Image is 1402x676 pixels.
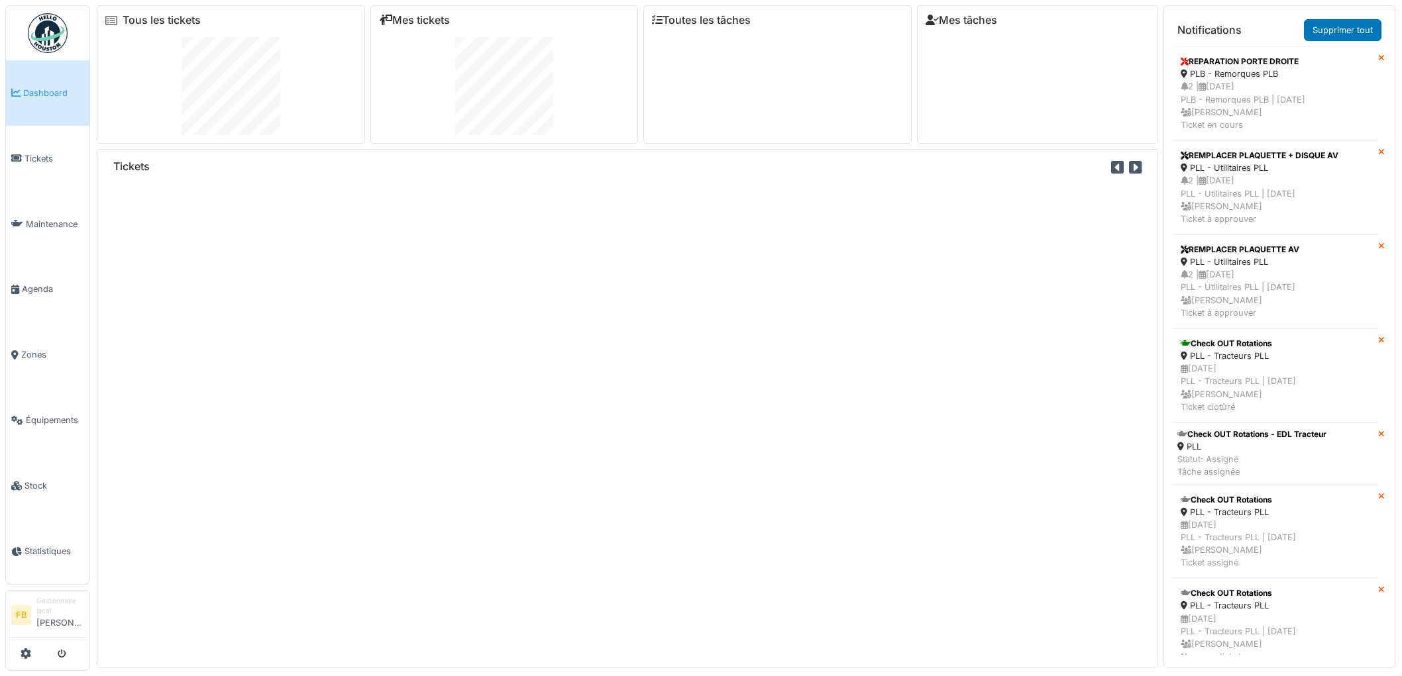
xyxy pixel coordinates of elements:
[1177,428,1326,440] div: Check OUT Rotations - EDL Tracteur
[1181,362,1370,413] div: [DATE] PLL - Tracteurs PLL | [DATE] [PERSON_NAME] Ticket clotûré
[1181,256,1370,268] div: PLL - Utilitaires PLL
[1181,599,1370,612] div: PLL - Tracteurs PLL
[1181,150,1370,162] div: REMPLACER PLAQUETTE + DISQUE AV
[113,160,150,173] h6: Tickets
[6,518,89,584] a: Statistiques
[1177,24,1242,36] h6: Notifications
[1172,328,1378,422] a: Check OUT Rotations PLL - Tracteurs PLL [DATE]PLL - Tracteurs PLL | [DATE] [PERSON_NAME]Ticket cl...
[1181,80,1370,131] div: 2 | [DATE] PLB - Remorques PLB | [DATE] [PERSON_NAME] Ticket en cours
[123,14,201,26] a: Tous les tickets
[652,14,751,26] a: Toutes les tâches
[25,545,84,557] span: Statistiques
[1181,268,1370,319] div: 2 | [DATE] PLL - Utilitaires PLL | [DATE] [PERSON_NAME] Ticket à approuver
[6,191,89,257] a: Maintenance
[11,596,84,638] a: FB Gestionnaire local[PERSON_NAME]
[36,596,84,634] li: [PERSON_NAME]
[1181,244,1370,256] div: REMPLACER PLAQUETTE AV
[926,14,997,26] a: Mes tâches
[1181,518,1370,569] div: [DATE] PLL - Tracteurs PLL | [DATE] [PERSON_NAME] Ticket assigné
[36,596,84,616] div: Gestionnaire local
[6,126,89,191] a: Tickets
[1172,46,1378,140] a: REPARATION PORTE DROITE PLB - Remorques PLB 2 |[DATE]PLB - Remorques PLB | [DATE] [PERSON_NAME]Ti...
[1181,174,1370,225] div: 2 | [DATE] PLL - Utilitaires PLL | [DATE] [PERSON_NAME] Ticket à approuver
[6,387,89,453] a: Équipements
[6,322,89,388] a: Zones
[6,60,89,126] a: Dashboard
[1177,453,1326,478] div: Statut: Assigné Tâche assignée
[21,348,84,361] span: Zones
[23,87,84,99] span: Dashboard
[1181,338,1370,350] div: Check OUT Rotations
[26,414,84,426] span: Équipements
[6,453,89,518] a: Stock
[22,283,84,295] span: Agenda
[1172,485,1378,579] a: Check OUT Rotations PLL - Tracteurs PLL [DATE]PLL - Tracteurs PLL | [DATE] [PERSON_NAME]Ticket as...
[25,479,84,492] span: Stock
[25,152,84,165] span: Tickets
[1181,162,1370,174] div: PLL - Utilitaires PLL
[1172,578,1378,672] a: Check OUT Rotations PLL - Tracteurs PLL [DATE]PLL - Tracteurs PLL | [DATE] [PERSON_NAME]Nouveau t...
[1181,587,1370,599] div: Check OUT Rotations
[1172,140,1378,234] a: REMPLACER PLAQUETTE + DISQUE AV PLL - Utilitaires PLL 2 |[DATE]PLL - Utilitaires PLL | [DATE] [PE...
[1181,350,1370,362] div: PLL - Tracteurs PLL
[11,605,31,625] li: FB
[1172,234,1378,328] a: REMPLACER PLAQUETTE AV PLL - Utilitaires PLL 2 |[DATE]PLL - Utilitaires PLL | [DATE] [PERSON_NAME...
[1181,56,1370,68] div: REPARATION PORTE DROITE
[28,13,68,53] img: Badge_color-CXgf-gQk.svg
[1181,506,1370,518] div: PLL - Tracteurs PLL
[1181,68,1370,80] div: PLB - Remorques PLB
[1172,422,1378,485] a: Check OUT Rotations - EDL Tracteur PLL Statut: AssignéTâche assignée
[1177,440,1326,453] div: PLL
[1181,494,1370,506] div: Check OUT Rotations
[6,257,89,322] a: Agenda
[1181,612,1370,663] div: [DATE] PLL - Tracteurs PLL | [DATE] [PERSON_NAME] Nouveau ticket
[379,14,450,26] a: Mes tickets
[1304,19,1381,41] a: Supprimer tout
[26,218,84,230] span: Maintenance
